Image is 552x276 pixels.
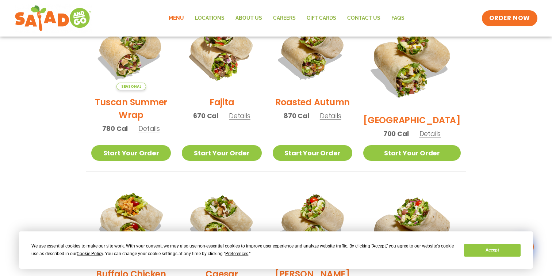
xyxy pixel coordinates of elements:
span: ORDER NOW [489,14,530,23]
span: 870 Cal [284,111,309,121]
img: Product photo for Roasted Autumn Wrap [273,11,352,90]
span: Details [229,111,250,120]
img: Product photo for BBQ Ranch Wrap [363,11,461,108]
span: 780 Cal [102,124,128,133]
span: Seasonal [116,83,146,90]
span: Details [320,111,341,120]
img: Product photo for Fajita Wrap [182,11,261,90]
a: Start Your Order [363,145,461,161]
span: 700 Cal [383,129,409,139]
a: Locations [189,10,230,27]
a: FAQs [386,10,410,27]
a: GIFT CARDS [301,10,342,27]
h2: Roasted Autumn [275,96,350,109]
h2: Fajita [210,96,234,109]
img: Product photo for Tuscan Summer Wrap [91,11,171,90]
h2: [GEOGRAPHIC_DATA] [363,114,461,126]
a: Contact Us [342,10,386,27]
span: Cookie Policy [77,251,103,256]
a: About Us [230,10,268,27]
a: ORDER NOW [482,10,537,26]
img: Product photo for Caesar Wrap [182,182,261,262]
a: Careers [268,10,301,27]
span: 670 Cal [193,111,218,121]
a: Start Your Order [273,145,352,161]
button: Accept [464,244,520,257]
a: Menu [163,10,189,27]
span: Details [419,129,441,138]
img: Product photo for Cobb Wrap [273,182,352,262]
div: Cookie Consent Prompt [19,231,533,269]
h2: Tuscan Summer Wrap [91,96,171,121]
span: Preferences [225,251,248,256]
nav: Menu [163,10,410,27]
img: new-SAG-logo-768×292 [15,4,92,33]
div: We use essential cookies to make our site work. With your consent, we may also use non-essential ... [31,242,455,258]
span: Details [138,124,160,133]
img: Product photo for Buffalo Chicken Wrap [91,182,171,262]
a: Start Your Order [182,145,261,161]
a: Start Your Order [91,145,171,161]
